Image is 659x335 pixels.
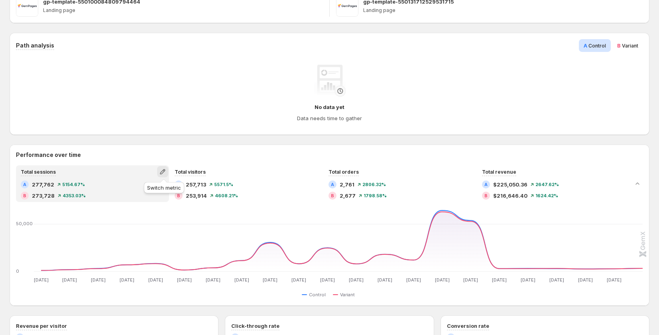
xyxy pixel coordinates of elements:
[214,182,233,187] span: 5571.5%
[622,43,638,49] span: Variant
[62,277,77,283] text: [DATE]
[148,277,163,283] text: [DATE]
[206,277,220,283] text: [DATE]
[62,182,85,187] span: 5154.67%
[535,193,558,198] span: 1624.42%
[492,277,507,283] text: [DATE]
[177,277,192,283] text: [DATE]
[463,277,478,283] text: [DATE]
[406,277,421,283] text: [DATE]
[16,42,54,50] h3: Path analysis
[349,277,364,283] text: [DATE]
[362,182,386,187] span: 2806.32%
[21,169,56,175] span: Total sessions
[16,322,67,330] h3: Revenue per visitor
[263,277,277,283] text: [DATE]
[378,277,392,283] text: [DATE]
[340,180,354,188] span: 2,761
[309,291,326,298] span: Control
[331,182,334,187] h2: A
[320,277,335,283] text: [DATE]
[340,291,355,298] span: Variant
[291,277,306,283] text: [DATE]
[23,182,26,187] h2: A
[215,193,238,198] span: 4608.21%
[493,192,527,200] span: $216,646.40
[363,7,643,14] p: Landing page
[617,42,621,49] span: B
[297,114,362,122] h4: Data needs time to gather
[120,277,134,283] text: [DATE]
[535,182,559,187] span: 2647.62%
[32,180,54,188] span: 277,762
[177,193,180,198] h2: B
[607,277,622,283] text: [DATE]
[16,151,643,159] h2: Performance over time
[16,221,33,226] text: 50,000
[447,322,489,330] h3: Conversion rate
[186,192,207,200] span: 253,914
[302,290,329,299] button: Control
[314,65,346,97] img: No data yet
[32,192,55,200] span: 273,728
[23,193,26,198] h2: B
[493,180,527,188] span: $225,050.36
[484,193,488,198] h2: B
[588,43,606,49] span: Control
[632,178,643,189] button: Collapse chart
[43,7,323,14] p: Landing page
[364,193,387,198] span: 1798.58%
[34,277,49,283] text: [DATE]
[329,169,359,175] span: Total orders
[484,182,488,187] h2: A
[315,103,344,111] h4: No data yet
[521,277,535,283] text: [DATE]
[63,193,86,198] span: 4353.03%
[234,277,249,283] text: [DATE]
[578,277,593,283] text: [DATE]
[175,169,206,175] span: Total visitors
[333,290,358,299] button: Variant
[340,192,356,200] span: 2,677
[331,193,334,198] h2: B
[91,277,106,283] text: [DATE]
[435,277,450,283] text: [DATE]
[482,169,516,175] span: Total revenue
[16,268,19,274] text: 0
[186,180,206,188] span: 257,713
[584,42,587,49] span: A
[549,277,564,283] text: [DATE]
[231,322,279,330] h3: Click-through rate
